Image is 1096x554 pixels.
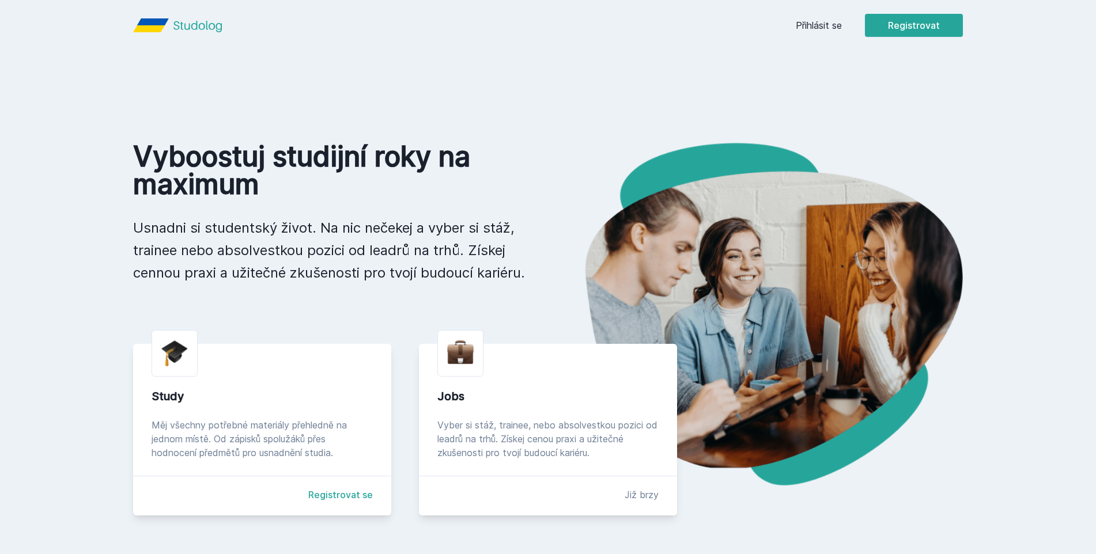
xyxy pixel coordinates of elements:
img: graduation-cap.png [161,340,188,367]
div: Měj všechny potřebné materiály přehledně na jednom místě. Od zápisků spolužáků přes hodnocení pře... [152,418,373,460]
img: hero.png [548,143,963,485]
h1: Vyboostuj studijní roky na maximum [133,143,530,198]
img: briefcase.png [447,337,474,367]
div: Study [152,388,373,404]
div: Vyber si stáž, trainee, nebo absolvestkou pozici od leadrů na trhů. Získej cenou praxi a užitečné... [437,418,659,460]
p: Usnadni si studentský život. Na nic nečekej a vyber si stáž, trainee nebo absolvestkou pozici od ... [133,217,530,284]
a: Registrovat se [308,488,373,502]
div: Jobs [437,388,659,404]
a: Přihlásit se [796,18,842,32]
button: Registrovat [865,14,963,37]
div: Již brzy [625,488,659,502]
